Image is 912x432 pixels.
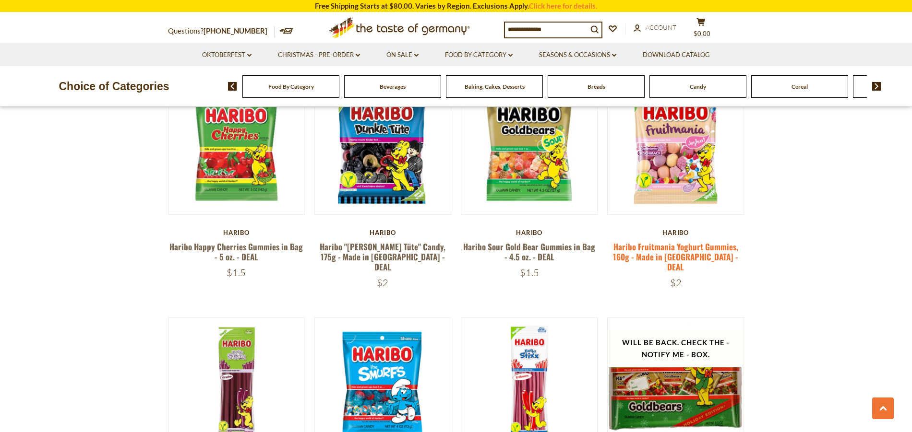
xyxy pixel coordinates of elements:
a: Christmas - PRE-ORDER [278,50,360,60]
a: Haribo Sour Gold Bear Gummies in Bag - 4.5 oz. - DEAL [463,241,595,263]
span: $2 [670,277,682,289]
div: Haribo [168,229,305,236]
a: Account [634,23,676,33]
span: $0.00 [694,30,710,37]
img: Haribo [461,79,597,215]
a: Cereal [792,83,808,90]
a: On Sale [386,50,419,60]
a: Oktoberfest [202,50,252,60]
p: Questions? [168,25,275,37]
a: [PHONE_NUMBER] [204,26,267,35]
a: Food By Category [268,83,314,90]
a: Haribo Fruitmania Yoghurt Gummies, 160g - Made in [GEOGRAPHIC_DATA] - DEAL [613,241,738,273]
span: $1.5 [227,267,246,279]
a: Haribo "[PERSON_NAME] Tüte" Candy, 175g - Made in [GEOGRAPHIC_DATA] - DEAL [320,241,445,273]
img: Haribo [315,79,451,215]
a: Click here for details. [529,1,597,10]
img: next arrow [872,82,881,91]
a: Beverages [380,83,406,90]
img: Haribo [608,79,744,215]
img: Haribo [168,79,304,215]
a: Candy [690,83,706,90]
div: Haribo [461,229,598,236]
img: previous arrow [228,82,237,91]
a: Food By Category [445,50,513,60]
a: Baking, Cakes, Desserts [465,83,525,90]
a: Download Catalog [643,50,710,60]
a: Haribo Happy Cherries Gummies in Bag - 5 oz. - DEAL [169,241,303,263]
span: Account [646,23,676,31]
div: Haribo [607,229,744,236]
div: Haribo [314,229,451,236]
span: $1.5 [520,267,539,279]
a: Seasons & Occasions [539,50,616,60]
a: Breads [588,83,605,90]
span: $2 [377,277,388,289]
button: $0.00 [686,17,715,41]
